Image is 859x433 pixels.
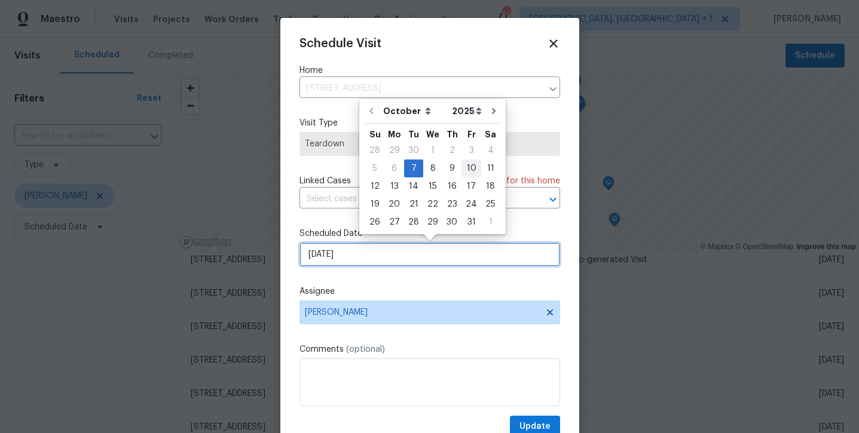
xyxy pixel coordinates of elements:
[442,178,461,195] div: 16
[362,99,380,123] button: Go to previous month
[299,343,560,355] label: Comments
[365,213,384,231] div: Sun Oct 26 2025
[365,142,384,159] div: Sun Sep 28 2025
[404,177,423,195] div: Tue Oct 14 2025
[481,142,500,159] div: Sat Oct 04 2025
[384,142,404,159] div: Mon Sep 29 2025
[481,213,500,231] div: Sat Nov 01 2025
[384,196,404,213] div: 20
[442,142,461,159] div: Thu Oct 02 2025
[380,102,449,120] select: Month
[481,159,500,177] div: Sat Oct 11 2025
[423,214,442,231] div: 29
[461,196,481,213] div: 24
[384,178,404,195] div: 13
[547,37,560,50] span: Close
[481,214,500,231] div: 1
[545,191,561,208] button: Open
[404,160,423,177] div: 7
[365,214,384,231] div: 26
[404,142,423,159] div: 30
[365,178,384,195] div: 12
[299,65,560,76] label: Home
[442,213,461,231] div: Thu Oct 30 2025
[404,178,423,195] div: 14
[365,196,384,213] div: 19
[447,130,458,139] abbr: Thursday
[442,214,461,231] div: 30
[365,159,384,177] div: Sun Oct 05 2025
[299,190,527,208] input: Select cases
[299,117,560,129] label: Visit Type
[485,99,503,123] button: Go to next month
[404,214,423,231] div: 28
[423,142,442,159] div: 1
[461,178,481,195] div: 17
[461,177,481,195] div: Fri Oct 17 2025
[365,177,384,195] div: Sun Oct 12 2025
[384,142,404,159] div: 29
[485,130,496,139] abbr: Saturday
[442,159,461,177] div: Thu Oct 09 2025
[299,228,560,239] label: Scheduled Date
[442,196,461,213] div: 23
[442,142,461,159] div: 2
[423,213,442,231] div: Wed Oct 29 2025
[423,195,442,213] div: Wed Oct 22 2025
[388,130,401,139] abbr: Monday
[442,160,461,177] div: 9
[369,130,381,139] abbr: Sunday
[305,138,555,150] span: Teardown
[423,142,442,159] div: Wed Oct 01 2025
[404,213,423,231] div: Tue Oct 28 2025
[365,142,384,159] div: 28
[426,130,439,139] abbr: Wednesday
[481,160,500,177] div: 11
[423,177,442,195] div: Wed Oct 15 2025
[481,177,500,195] div: Sat Oct 18 2025
[404,142,423,159] div: Tue Sep 30 2025
[461,159,481,177] div: Fri Oct 10 2025
[365,160,384,177] div: 5
[299,242,560,266] input: M/D/YYYY
[423,159,442,177] div: Wed Oct 08 2025
[408,130,419,139] abbr: Tuesday
[384,160,404,177] div: 6
[467,130,476,139] abbr: Friday
[365,195,384,213] div: Sun Oct 19 2025
[461,213,481,231] div: Fri Oct 31 2025
[404,195,423,213] div: Tue Oct 21 2025
[481,195,500,213] div: Sat Oct 25 2025
[423,196,442,213] div: 22
[481,178,500,195] div: 18
[461,142,481,159] div: Fri Oct 03 2025
[404,196,423,213] div: 21
[461,214,481,231] div: 31
[461,160,481,177] div: 10
[442,195,461,213] div: Thu Oct 23 2025
[299,285,560,297] label: Assignee
[481,196,500,213] div: 25
[384,214,404,231] div: 27
[423,160,442,177] div: 8
[384,177,404,195] div: Mon Oct 13 2025
[449,102,485,120] select: Year
[461,195,481,213] div: Fri Oct 24 2025
[299,38,381,50] span: Schedule Visit
[299,79,542,98] input: Enter in an address
[299,175,351,187] span: Linked Cases
[423,178,442,195] div: 15
[384,195,404,213] div: Mon Oct 20 2025
[442,177,461,195] div: Thu Oct 16 2025
[384,213,404,231] div: Mon Oct 27 2025
[481,142,500,159] div: 4
[404,159,423,177] div: Tue Oct 07 2025
[461,142,481,159] div: 3
[346,345,385,354] span: (optional)
[384,159,404,177] div: Mon Oct 06 2025
[305,308,539,317] span: [PERSON_NAME]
